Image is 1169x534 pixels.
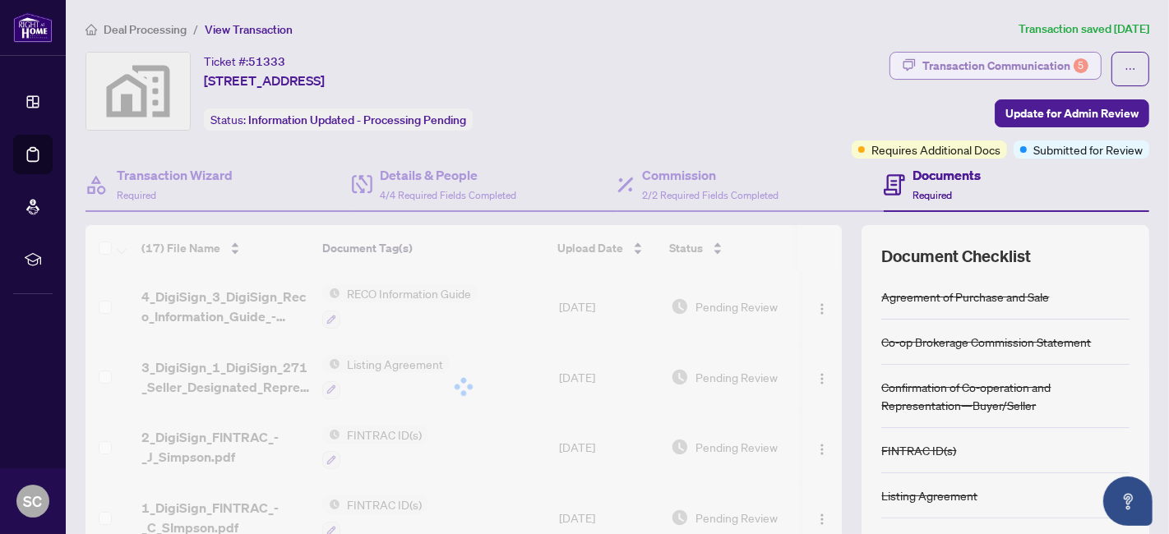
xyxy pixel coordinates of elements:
div: Co-op Brokerage Commission Statement [881,333,1091,351]
img: logo [13,12,53,43]
div: Confirmation of Co-operation and Representation—Buyer/Seller [881,378,1130,414]
span: ellipsis [1125,63,1136,75]
h4: Transaction Wizard [117,165,233,185]
span: Update for Admin Review [1005,100,1139,127]
span: Submitted for Review [1033,140,1143,159]
li: / [193,20,198,39]
span: home [85,24,97,35]
span: Document Checklist [881,245,1031,268]
div: Listing Agreement [881,486,977,504]
div: FINTRAC ID(s) [881,441,956,459]
span: [STREET_ADDRESS] [204,71,325,90]
h4: Commission [642,165,779,185]
h4: Details & People [381,165,517,185]
span: Deal Processing [104,22,187,37]
img: svg%3e [86,53,190,130]
div: Status: [204,108,473,131]
span: Information Updated - Processing Pending [248,113,466,127]
span: 2/2 Required Fields Completed [642,189,779,201]
div: Agreement of Purchase and Sale [881,288,1049,306]
button: Open asap [1103,476,1153,526]
span: 4/4 Required Fields Completed [381,189,517,201]
article: Transaction saved [DATE] [1019,20,1149,39]
h4: Documents [913,165,982,185]
button: Transaction Communication5 [889,52,1102,80]
span: Required [117,189,156,201]
span: 51333 [248,54,285,69]
button: Update for Admin Review [995,99,1149,127]
span: Requires Additional Docs [871,140,1000,159]
div: 5 [1074,58,1088,73]
span: SC [24,490,43,513]
span: View Transaction [205,22,293,37]
div: Ticket #: [204,52,285,71]
span: Required [913,189,953,201]
div: Transaction Communication [922,53,1088,79]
